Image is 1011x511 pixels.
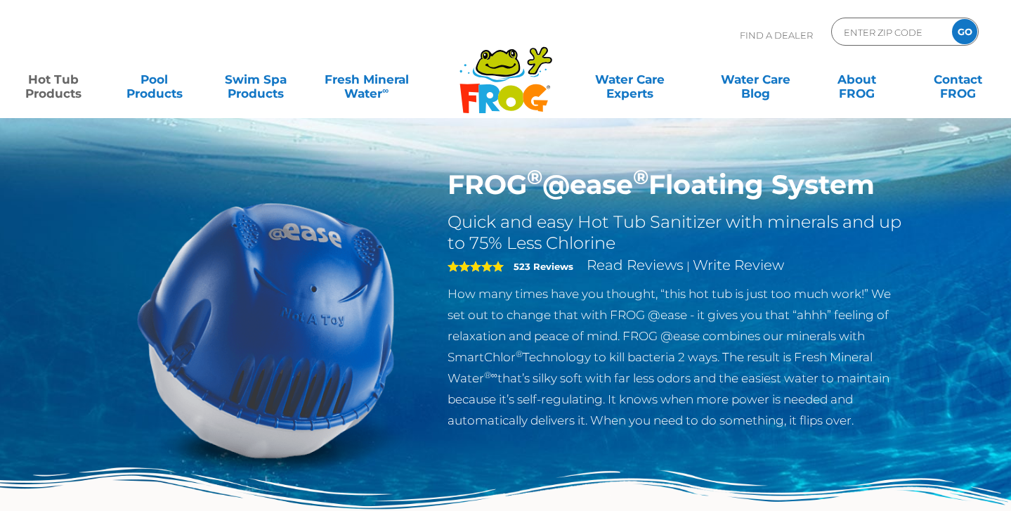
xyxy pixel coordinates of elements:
[817,65,896,93] a: AboutFROG
[716,65,795,93] a: Water CareBlog
[633,164,648,189] sup: ®
[587,257,684,273] a: Read Reviews
[566,65,693,93] a: Water CareExperts
[216,65,295,93] a: Swim SpaProducts
[514,261,573,272] strong: 523 Reviews
[14,65,93,93] a: Hot TubProducts
[484,370,497,380] sup: ®∞
[527,164,542,189] sup: ®
[693,257,784,273] a: Write Review
[952,19,977,44] input: GO
[918,65,997,93] a: ContactFROG
[318,65,416,93] a: Fresh MineralWater∞
[686,259,690,273] span: |
[382,85,389,96] sup: ∞
[740,18,813,53] p: Find A Dealer
[452,28,560,114] img: Frog Products Logo
[516,349,523,359] sup: ®
[448,169,906,201] h1: FROG @ease Floating System
[115,65,194,93] a: PoolProducts
[105,169,427,491] img: hot-tub-product-atease-system.png
[448,261,504,272] span: 5
[448,212,906,254] h2: Quick and easy Hot Tub Sanitizer with minerals and up to 75% Less Chlorine
[448,283,906,431] p: How many times have you thought, “this hot tub is just too much work!” We set out to change that ...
